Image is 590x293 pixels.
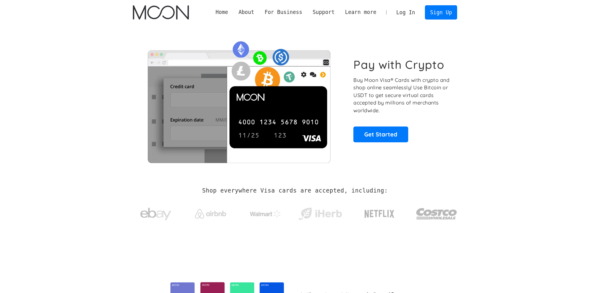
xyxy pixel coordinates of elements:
a: Walmart [242,204,288,221]
p: Buy Moon Visa® Cards with crypto and shop online seamlessly! Use Bitcoin or USDT to get secure vi... [353,76,450,114]
img: Airbnb [195,209,226,219]
a: Get Started [353,127,408,142]
a: Netflix [352,200,407,225]
a: Costco [416,196,457,229]
a: home [133,5,189,20]
img: Moon Cards let you spend your crypto anywhere Visa is accepted. [133,37,345,163]
img: Walmart [250,210,281,218]
img: Costco [416,202,457,225]
img: Netflix [364,206,395,222]
div: About [238,8,254,16]
div: Learn more [340,8,382,16]
a: Home [210,8,233,16]
div: For Business [264,8,302,16]
div: Support [308,8,340,16]
h2: Shop everywhere Visa cards are accepted, including: [202,187,388,194]
img: ebay [140,204,171,224]
div: Support [312,8,334,16]
div: For Business [260,8,308,16]
div: Learn more [345,8,376,16]
h1: Pay with Crypto [353,58,444,72]
a: iHerb [297,200,343,225]
a: Log In [391,6,420,19]
a: Sign Up [425,5,457,19]
img: iHerb [297,206,343,222]
div: About [233,8,259,16]
a: ebay [133,198,179,227]
a: Airbnb [187,203,234,222]
img: Moon Logo [133,5,189,20]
